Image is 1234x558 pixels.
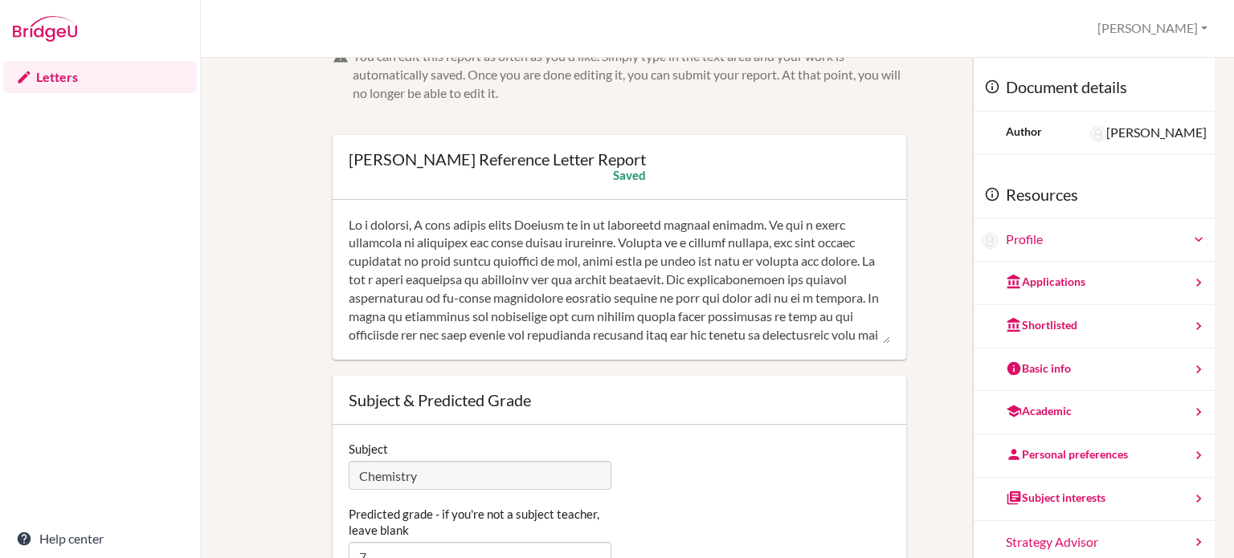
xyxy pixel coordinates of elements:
[1006,317,1077,333] div: Shortlisted
[974,478,1215,521] a: Subject interests
[349,151,646,167] div: [PERSON_NAME] Reference Letter Report
[613,167,646,183] div: Saved
[1090,14,1215,43] button: [PERSON_NAME]
[349,441,388,457] label: Subject
[13,16,77,42] img: Bridge-U
[974,262,1215,305] a: Applications
[349,392,890,408] div: Subject & Predicted Grade
[1090,124,1207,142] div: [PERSON_NAME]
[974,305,1215,348] a: Shortlisted
[1006,360,1071,377] div: Basic info
[3,61,197,93] a: Letters
[353,47,906,103] div: You can edit this report as often as you'd like. Simply type in the text area and your work is au...
[1090,126,1106,142] img: Stacey Frallicciardi
[349,506,611,538] label: Predicted grade - if you're not a subject teacher, leave blank
[982,233,998,249] img: Matthew Wijono
[1006,403,1072,419] div: Academic
[974,171,1215,219] div: Resources
[3,523,197,555] a: Help center
[974,63,1215,112] div: Document details
[1006,446,1128,462] div: Personal preferences
[1006,274,1085,290] div: Applications
[1006,124,1042,140] div: Author
[974,348,1215,392] a: Basic info
[974,391,1215,434] a: Academic
[1006,490,1105,506] div: Subject interests
[1006,230,1207,249] a: Profile
[974,434,1215,478] a: Personal preferences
